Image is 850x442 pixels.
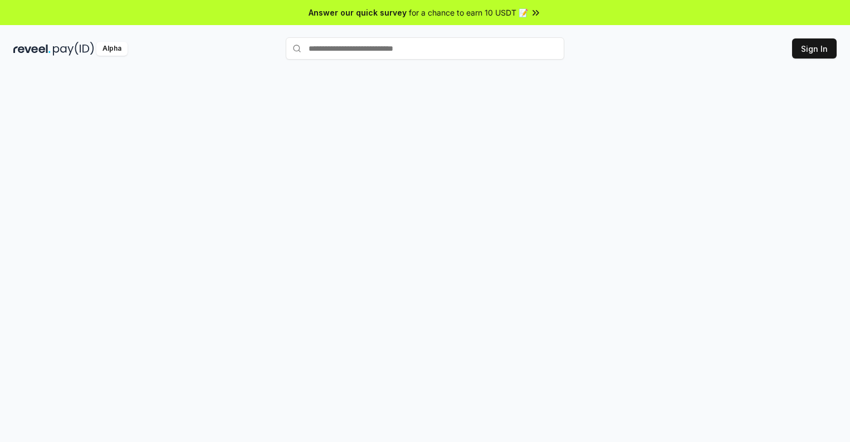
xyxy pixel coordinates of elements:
[792,38,837,59] button: Sign In
[309,7,407,18] span: Answer our quick survey
[409,7,528,18] span: for a chance to earn 10 USDT 📝
[96,42,128,56] div: Alpha
[53,42,94,56] img: pay_id
[13,42,51,56] img: reveel_dark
